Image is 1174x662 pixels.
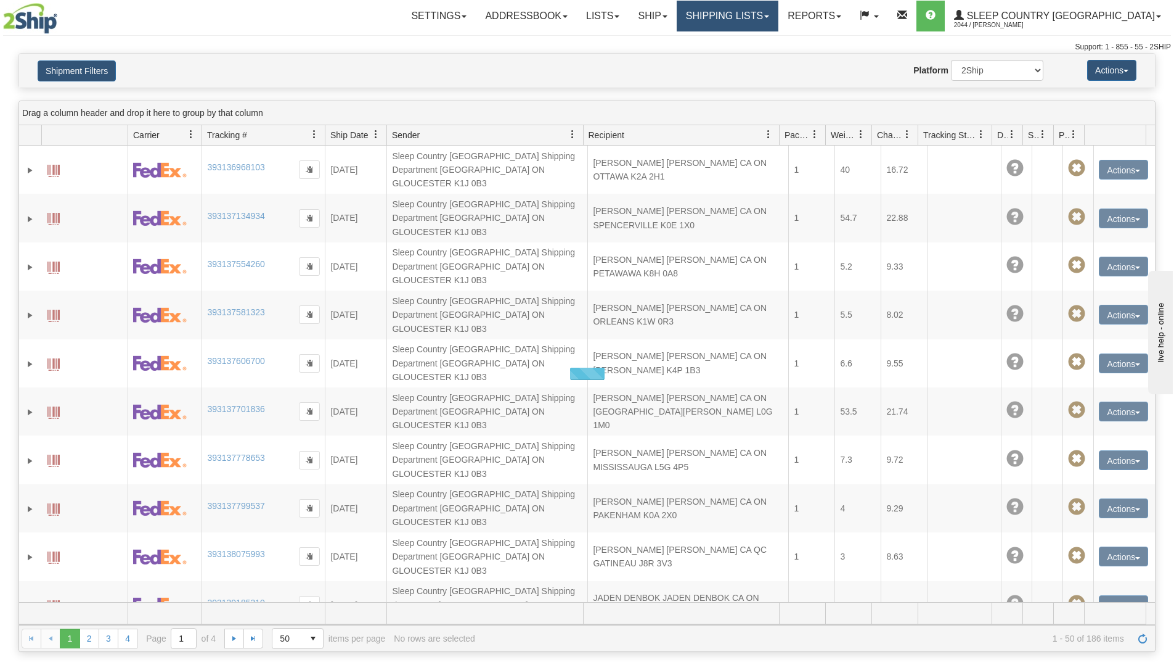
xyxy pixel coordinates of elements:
[1059,129,1069,141] span: Pickup Status
[402,1,476,31] a: Settings
[133,129,160,141] span: Carrier
[778,1,850,31] a: Reports
[146,628,216,649] span: Page of 4
[831,129,857,141] span: Weight
[99,629,118,648] a: 3
[850,124,871,145] a: Weight filter column settings
[60,629,79,648] span: Page 1
[804,124,825,145] a: Packages filter column settings
[484,634,1124,643] span: 1 - 50 of 186 items
[629,1,676,31] a: Ship
[38,60,116,81] button: Shipment Filters
[877,129,903,141] span: Charge
[1032,124,1053,145] a: Shipment Issues filter column settings
[392,129,420,141] span: Sender
[303,629,323,648] span: select
[577,1,629,31] a: Lists
[118,629,137,648] a: 4
[304,124,325,145] a: Tracking # filter column settings
[330,129,368,141] span: Ship Date
[1028,129,1038,141] span: Shipment Issues
[758,124,779,145] a: Recipient filter column settings
[19,101,1155,125] div: grid grouping header
[3,3,57,34] img: logo2044.jpg
[677,1,778,31] a: Shipping lists
[9,10,114,20] div: live help - online
[280,632,296,645] span: 50
[243,629,263,648] a: Go to the last page
[589,129,624,141] span: Recipient
[785,129,810,141] span: Packages
[272,628,385,649] span: items per page
[997,129,1008,141] span: Delivery Status
[1133,629,1152,648] a: Refresh
[1001,124,1022,145] a: Delivery Status filter column settings
[1146,268,1173,394] iframe: chat widget
[897,124,918,145] a: Charge filter column settings
[476,1,577,31] a: Addressbook
[945,1,1170,31] a: Sleep Country [GEOGRAPHIC_DATA] 2044 / [PERSON_NAME]
[954,19,1046,31] span: 2044 / [PERSON_NAME]
[971,124,992,145] a: Tracking Status filter column settings
[79,629,99,648] a: 2
[964,10,1155,21] span: Sleep Country [GEOGRAPHIC_DATA]
[923,129,977,141] span: Tracking Status
[3,42,1171,52] div: Support: 1 - 855 - 55 - 2SHIP
[224,629,244,648] a: Go to the next page
[562,124,583,145] a: Sender filter column settings
[181,124,202,145] a: Carrier filter column settings
[1063,124,1084,145] a: Pickup Status filter column settings
[207,129,247,141] span: Tracking #
[272,628,324,649] span: Page sizes drop down
[1087,60,1136,81] button: Actions
[394,634,475,643] div: No rows are selected
[171,629,196,648] input: Page 1
[913,64,948,77] label: Platform
[365,124,386,145] a: Ship Date filter column settings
